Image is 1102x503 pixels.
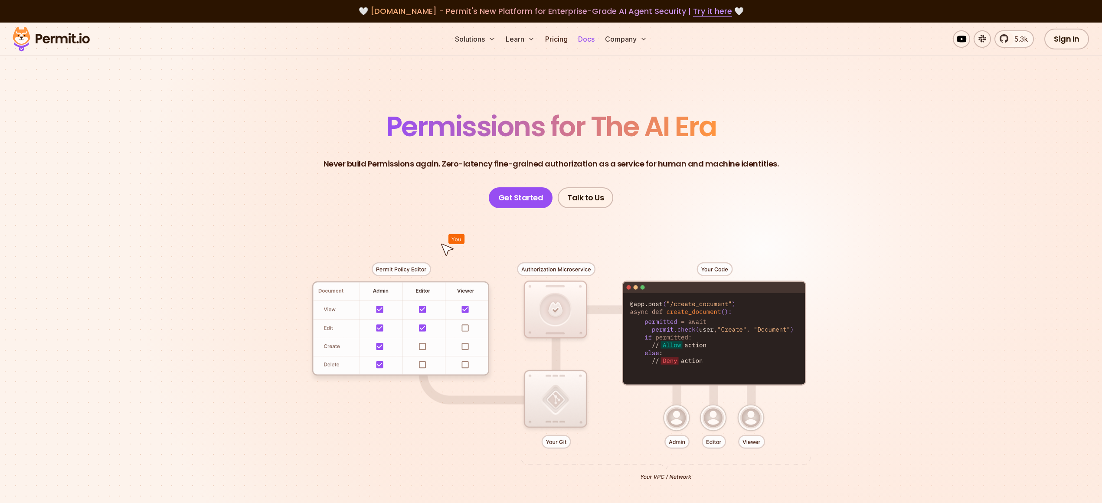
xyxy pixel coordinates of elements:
[386,107,716,146] span: Permissions for The AI Era
[502,30,538,48] button: Learn
[451,30,499,48] button: Solutions
[602,30,651,48] button: Company
[558,187,613,208] a: Talk to Us
[370,6,732,16] span: [DOMAIN_NAME] - Permit's New Platform for Enterprise-Grade AI Agent Security |
[489,187,553,208] a: Get Started
[575,30,598,48] a: Docs
[1009,34,1028,44] span: 5.3k
[9,24,94,54] img: Permit logo
[1044,29,1089,49] a: Sign In
[324,158,779,170] p: Never build Permissions again. Zero-latency fine-grained authorization as a service for human and...
[21,5,1081,17] div: 🤍 🤍
[994,30,1034,48] a: 5.3k
[542,30,571,48] a: Pricing
[693,6,732,17] a: Try it here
